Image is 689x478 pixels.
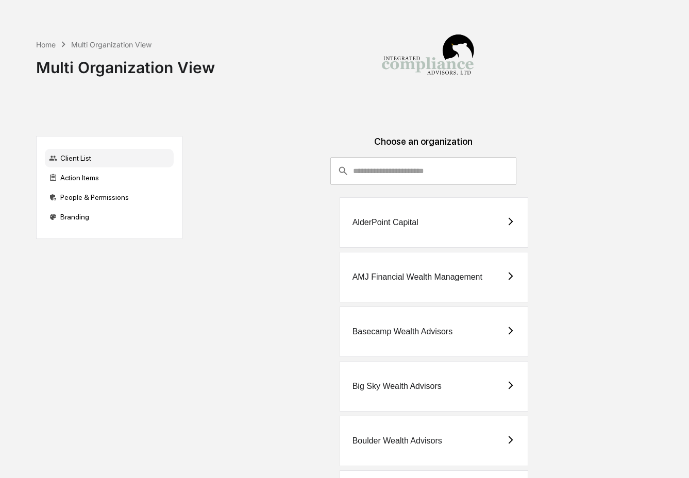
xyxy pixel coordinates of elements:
div: Client List [45,149,174,167]
div: Choose an organization [191,136,656,157]
div: Home [36,40,56,49]
div: People & Permissions [45,188,174,207]
div: Action Items [45,168,174,187]
div: Multi Organization View [36,50,215,77]
div: Big Sky Wealth Advisors [352,382,442,391]
div: AlderPoint Capital [352,218,418,227]
div: Multi Organization View [71,40,152,49]
div: AMJ Financial Wealth Management [352,272,482,282]
div: consultant-dashboard__filter-organizations-search-bar [330,157,516,185]
div: Basecamp Wealth Advisors [352,327,452,336]
img: Integrated Compliance Advisors [376,8,479,111]
div: Branding [45,208,174,226]
div: Boulder Wealth Advisors [352,436,442,446]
